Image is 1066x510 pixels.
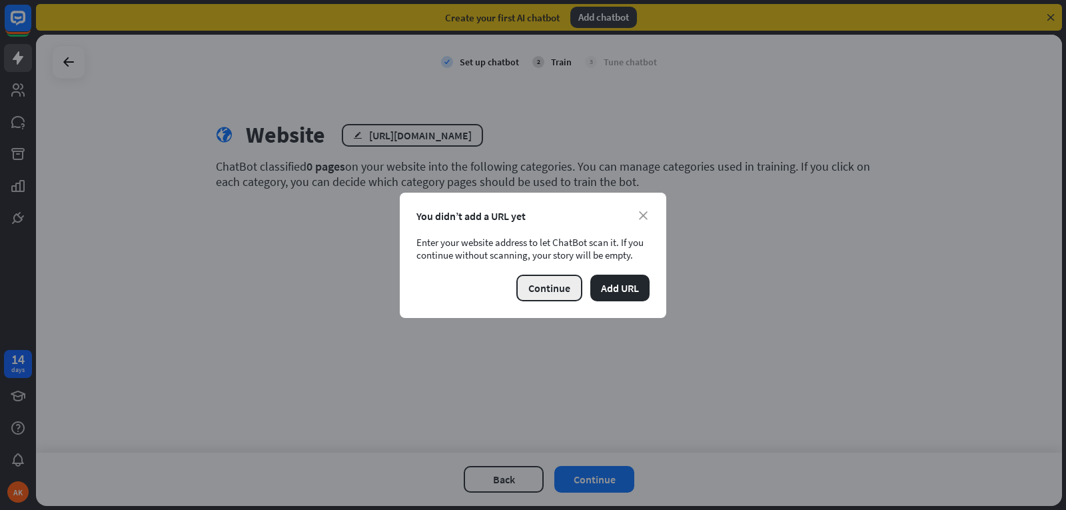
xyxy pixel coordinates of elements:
[11,5,51,45] button: Open LiveChat chat widget
[416,236,650,261] div: Enter your website address to let ChatBot scan it. If you continue without scanning, your story w...
[416,209,650,223] div: You didn’t add a URL yet
[639,211,648,220] i: close
[590,275,650,301] button: Add URL
[516,275,582,301] button: Continue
